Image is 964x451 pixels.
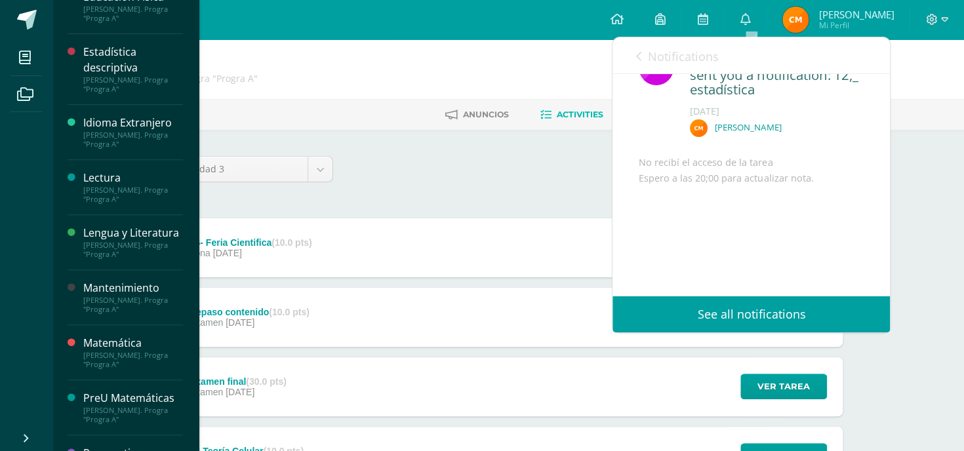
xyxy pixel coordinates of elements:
[83,170,183,204] a: Lectura[PERSON_NAME]. Progra "Progra A"
[190,237,312,248] div: T6- Feria Cientifica
[83,241,183,259] div: [PERSON_NAME]. Progra "Progra A"
[190,317,223,328] span: Examen
[83,45,183,75] div: Estadística descriptiva
[690,119,708,137] img: b015d0f49d4f4a5da0baf4a7d65f9dda.png
[213,248,242,258] span: [DATE]
[269,307,309,317] strong: (10.0 pts)
[613,296,890,332] a: See all notifications
[83,170,183,186] div: Lectura
[647,49,718,64] span: Notifications
[190,248,211,258] span: Zona
[690,68,864,98] div: sent you a notification: T2,_ estadística
[757,374,810,399] span: Ver tarea
[190,387,223,397] span: Examen
[83,281,183,296] div: Mantenimiento
[463,109,509,119] span: Anuncios
[83,351,183,369] div: [PERSON_NAME]. Progra "Progra A"
[782,7,809,33] img: 5a7fe5a04ae3632bcbf4a2fdf366fc56.png
[83,226,183,259] a: Lengua y Literatura[PERSON_NAME]. Progra "Progra A"
[83,336,183,351] div: Matemática
[83,75,183,94] div: [PERSON_NAME]. Progra "Progra A"
[715,122,781,133] p: [PERSON_NAME]
[226,387,254,397] span: [DATE]
[639,155,864,283] div: No recibí el acceso de la tarea Espero a las 20;00 para actualizar nota.
[83,281,183,314] a: Mantenimiento[PERSON_NAME]. Progra "Progra A"
[190,376,287,387] div: Examen final
[83,186,183,204] div: [PERSON_NAME]. Progra "Progra A"
[445,104,509,125] a: Anuncios
[83,226,183,241] div: Lengua y Literatura
[174,157,332,182] a: Unidad 3
[818,20,894,31] span: Mi Perfil
[83,406,183,424] div: [PERSON_NAME]. Progra "Progra A"
[190,307,310,317] div: Repaso contenido
[540,104,603,125] a: Activities
[740,374,827,399] button: Ver tarea
[184,157,298,182] span: Unidad 3
[271,237,311,248] strong: (10.0 pts)
[83,336,183,369] a: Matemática[PERSON_NAME]. Progra "Progra A"
[83,115,183,130] div: Idioma Extranjero
[690,105,864,118] div: [DATE]
[557,109,603,119] span: Activities
[83,45,183,93] a: Estadística descriptiva[PERSON_NAME]. Progra "Progra A"
[83,296,183,314] div: [PERSON_NAME]. Progra "Progra A"
[818,8,894,21] span: [PERSON_NAME]
[83,130,183,149] div: [PERSON_NAME]. Progra "Progra A"
[246,376,286,387] strong: (30.0 pts)
[83,391,183,406] div: PreU Matemáticas
[83,5,183,23] div: [PERSON_NAME]. Progra "Progra A"
[226,317,254,328] span: [DATE]
[83,115,183,149] a: Idioma Extranjero[PERSON_NAME]. Progra "Progra A"
[83,391,183,424] a: PreU Matemáticas[PERSON_NAME]. Progra "Progra A"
